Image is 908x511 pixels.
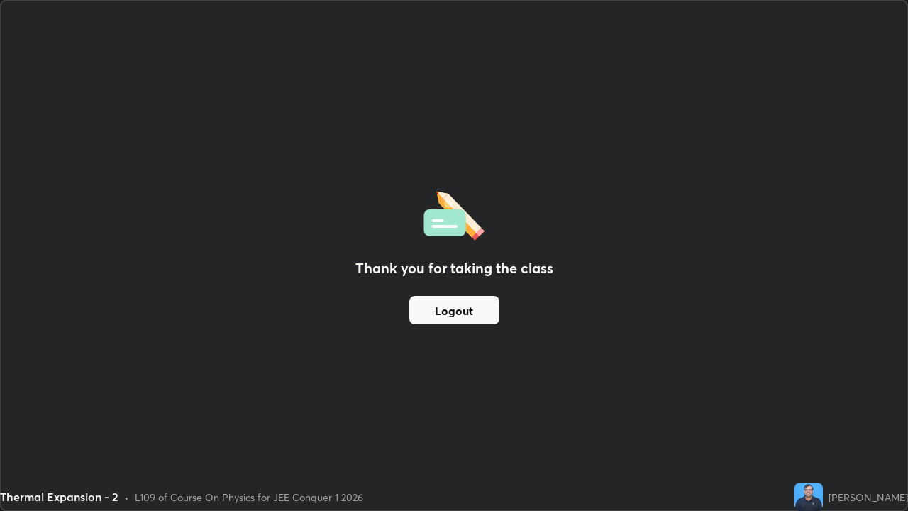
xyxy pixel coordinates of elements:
h2: Thank you for taking the class [355,258,553,279]
div: [PERSON_NAME] [829,490,908,505]
div: L109 of Course On Physics for JEE Conquer 1 2026 [135,490,363,505]
button: Logout [409,296,499,324]
img: c8efc32e9f1a4c10bde3d70895648330.jpg [794,483,823,511]
img: offlineFeedback.1438e8b3.svg [423,187,485,241]
div: • [124,490,129,505]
